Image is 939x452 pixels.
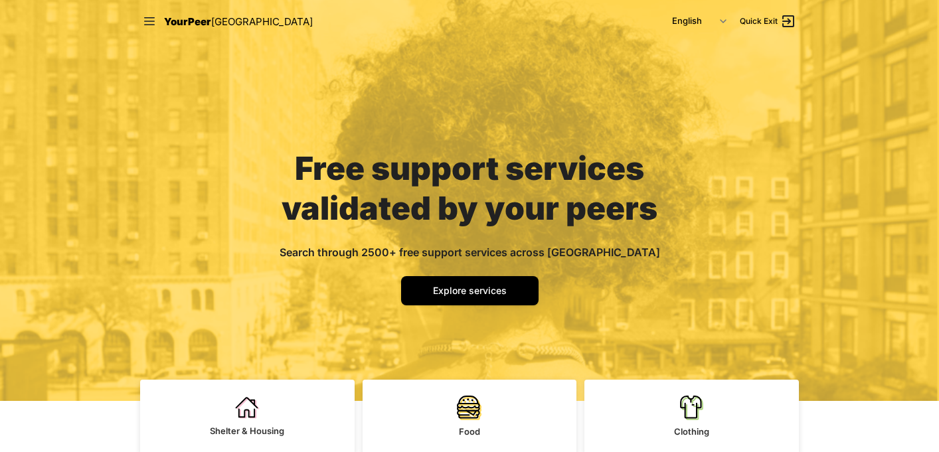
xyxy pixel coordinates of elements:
span: Quick Exit [740,16,778,27]
a: Quick Exit [740,13,796,29]
span: [GEOGRAPHIC_DATA] [211,15,313,28]
span: Food [459,426,480,437]
span: Clothing [674,426,709,437]
a: YourPeer[GEOGRAPHIC_DATA] [164,13,313,30]
span: Free support services validated by your peers [282,149,657,228]
span: YourPeer [164,15,211,28]
span: Search through 2500+ free support services across [GEOGRAPHIC_DATA] [280,246,660,259]
span: Explore services [433,285,507,296]
a: Explore services [401,276,539,305]
span: Shelter & Housing [210,425,284,436]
